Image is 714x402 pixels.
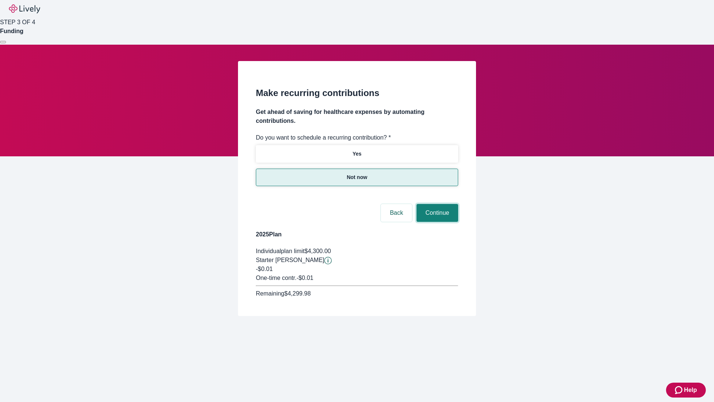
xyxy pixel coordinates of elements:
[684,386,697,395] span: Help
[256,248,305,254] span: Individual plan limit
[256,86,458,100] h2: Make recurring contributions
[9,4,40,13] img: Lively
[256,290,284,297] span: Remaining
[296,275,313,281] span: - $0.01
[256,145,458,163] button: Yes
[256,275,296,281] span: One-time contr.
[305,248,331,254] span: $4,300.00
[666,383,706,398] button: Zendesk support iconHelp
[256,257,324,263] span: Starter [PERSON_NAME]
[256,266,273,272] span: -$0.01
[256,169,458,186] button: Not now
[353,150,361,158] p: Yes
[256,133,391,142] label: Do you want to schedule a recurring contribution? *
[284,290,311,297] span: $4,299.98
[324,257,332,264] svg: Starter penny details
[256,108,458,125] h4: Get ahead of saving for healthcare expenses by automating contributions.
[675,386,684,395] svg: Zendesk support icon
[256,230,458,239] h4: 2025 Plan
[416,204,458,222] button: Continue
[381,204,412,222] button: Back
[324,257,332,264] button: Lively will contribute $0.01 to establish your account
[347,173,367,181] p: Not now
